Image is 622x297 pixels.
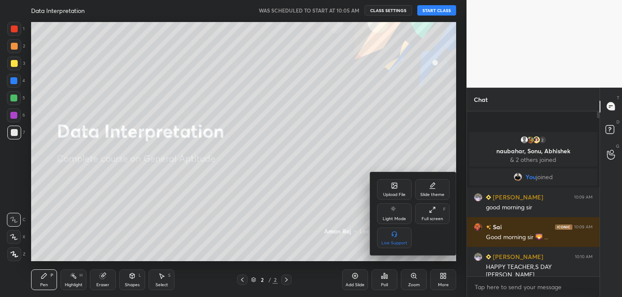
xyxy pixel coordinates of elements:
div: Slide theme [420,193,444,197]
div: Upload File [383,193,406,197]
div: Light Mode [383,217,406,221]
div: F [443,207,446,212]
div: Live Support [381,241,407,245]
div: Full screen [422,217,443,221]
